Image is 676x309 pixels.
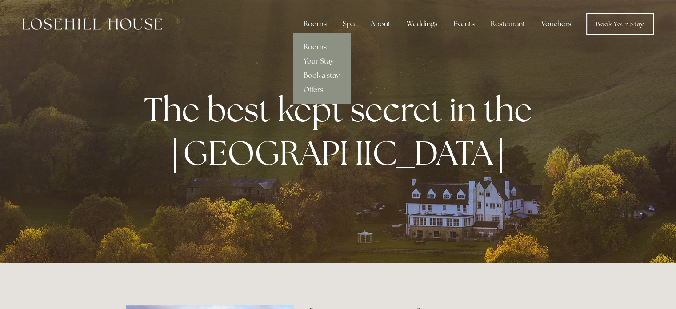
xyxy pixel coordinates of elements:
a: Book a stay [293,68,350,83]
a: Offers [293,83,350,97]
a: Rooms [293,40,350,54]
img: Losehill House [22,18,162,30]
div: Weddings [400,15,444,33]
div: Restaurant [484,15,532,33]
div: Spa [336,15,362,33]
a: Vouchers [534,15,578,33]
div: Events [446,15,482,33]
div: Rooms [296,15,334,33]
div: About [364,15,398,33]
a: Your Stay [293,54,350,68]
a: Book Your Stay [586,13,654,35]
strong: The best kept secret in the [GEOGRAPHIC_DATA] [144,88,539,175]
